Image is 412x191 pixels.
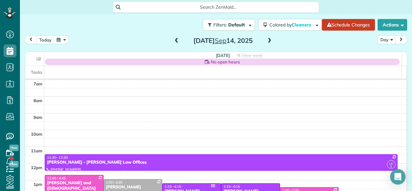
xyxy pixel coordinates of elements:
span: New [9,145,19,151]
span: 11am [31,148,42,153]
div: Open Intercom Messenger [390,169,406,185]
button: today [36,35,54,44]
span: 10am [31,131,42,137]
button: Day [378,35,396,44]
a: Filters: Default [200,19,255,31]
span: View week [242,53,262,58]
button: Colored byCleaners [258,19,322,31]
span: LC [389,162,393,165]
span: 11:30 - 12:30 [47,155,68,160]
span: [DATE] [216,53,230,58]
span: Tasks [31,70,42,75]
span: Default [228,22,245,28]
button: Filters: Default [203,19,255,31]
span: No open hours [211,59,240,65]
span: 9am [33,115,42,120]
span: 12pm [31,165,42,170]
h2: [DATE] 14, 2025 [183,37,263,44]
div: [PERSON_NAME] - [PERSON_NAME] Law Offices [47,160,396,165]
span: Filters: [213,22,227,28]
small: 1 [387,164,395,170]
button: Actions [378,19,407,31]
span: 1:15 - 4:15 [164,184,181,189]
span: 1:15 - 4:15 [223,184,240,189]
div: [PERSON_NAME] [106,185,161,190]
span: 8am [33,98,42,103]
span: Cleaners [292,22,312,28]
span: Sep [215,36,226,44]
span: Colored by [269,22,314,28]
a: Schedule Changes [322,19,375,31]
span: 7am [33,81,42,86]
span: 1:00 - 4:30 [106,180,123,185]
span: 12:45 - 4:45 [47,176,66,180]
button: next [395,35,407,44]
button: prev [25,35,37,44]
span: 1pm [33,182,42,187]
